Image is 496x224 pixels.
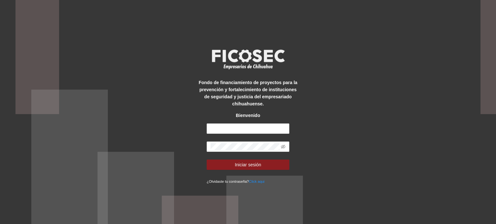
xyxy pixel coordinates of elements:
[207,160,289,170] button: Iniciar sesión
[235,161,261,168] span: Iniciar sesión
[249,180,265,183] a: Click aqui
[199,80,297,106] strong: Fondo de financiamiento de proyectos para la prevención y fortalecimiento de instituciones de seg...
[207,180,264,183] small: ¿Olvidaste tu contraseña?
[236,113,260,118] strong: Bienvenido
[281,144,285,149] span: eye-invisible
[208,47,288,71] img: logo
